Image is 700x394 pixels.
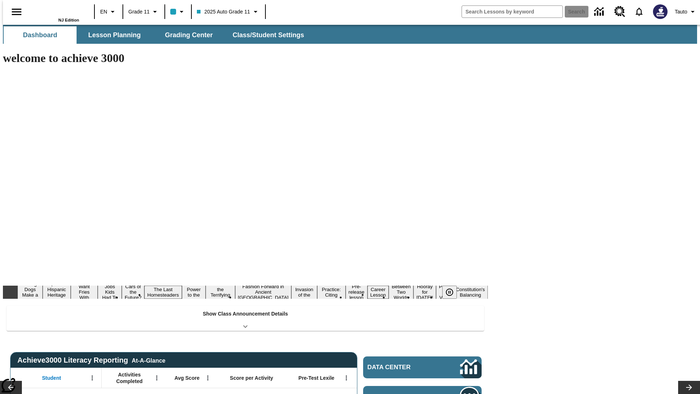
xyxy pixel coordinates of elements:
h1: welcome to achieve 3000 [3,51,488,65]
button: Slide 9 Fashion Forward in Ancient Rome [235,283,292,301]
div: SubNavbar [3,25,697,44]
p: Show Class Announcement Details [203,310,288,318]
button: Dashboard [4,26,77,44]
button: Slide 11 Mixed Practice: Citing Evidence [317,280,346,304]
button: Class: 2025 Auto Grade 11, Select your class [194,5,262,18]
button: Open Menu [341,372,352,383]
span: Score per Activity [230,375,273,381]
button: Select a new avatar [649,2,672,21]
button: Slide 1 Diving Dogs Make a Splash [17,280,43,304]
span: Data Center [367,364,436,371]
span: 2025 Auto Grade 11 [197,8,250,16]
button: Slide 3 Do You Want Fries With That? [71,277,98,307]
a: Data Center [590,2,610,22]
button: Slide 15 Hooray for Constitution Day! [413,283,436,301]
button: Slide 6 The Last Homesteaders [144,286,182,299]
button: Slide 10 The Invasion of the Free CD [291,280,317,304]
a: Home [32,3,79,18]
a: Data Center [363,356,482,378]
button: Lesson carousel, Next [678,381,700,394]
button: Pause [442,286,457,299]
button: Open Menu [87,372,98,383]
button: Language: EN, Select a language [97,5,120,18]
span: Activities Completed [105,371,153,385]
span: Avg Score [174,375,199,381]
span: EN [100,8,107,16]
div: SubNavbar [3,26,311,44]
button: Slide 4 Dirty Jobs Kids Had To Do [98,277,122,307]
button: Open Menu [202,372,213,383]
button: Grading Center [152,26,225,44]
button: Class color is light blue. Change class color [167,5,189,18]
button: Open side menu [6,1,27,23]
div: Show Class Announcement Details [7,306,484,331]
button: Slide 16 Point of View [436,283,453,301]
button: Slide 14 Between Two Worlds [389,283,413,301]
div: At-A-Glance [132,356,165,364]
button: Open Menu [151,372,162,383]
button: Grade: Grade 11, Select a grade [125,5,162,18]
input: search field [462,6,563,18]
span: Grade 11 [128,8,149,16]
span: Pre-Test Lexile [299,375,335,381]
button: Slide 12 Pre-release lesson [346,283,367,301]
span: Tauto [675,8,687,16]
button: Profile/Settings [672,5,700,18]
button: Slide 17 The Constitution's Balancing Act [453,280,488,304]
button: Slide 13 Career Lesson [367,286,389,299]
div: Pause [442,286,464,299]
span: Student [42,375,61,381]
span: Achieve3000 Literacy Reporting [17,356,166,364]
button: Class/Student Settings [227,26,310,44]
button: Slide 5 Cars of the Future? [122,283,144,301]
img: Avatar [653,4,668,19]
span: NJ Edition [58,18,79,22]
a: Notifications [630,2,649,21]
div: Home [32,3,79,22]
a: Resource Center, Will open in new tab [610,2,630,22]
button: Lesson Planning [78,26,151,44]
button: Slide 8 Attack of the Terrifying Tomatoes [206,280,235,304]
button: Slide 7 Solar Power to the People [182,280,206,304]
button: Slide 2 ¡Viva Hispanic Heritage Month! [43,280,71,304]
